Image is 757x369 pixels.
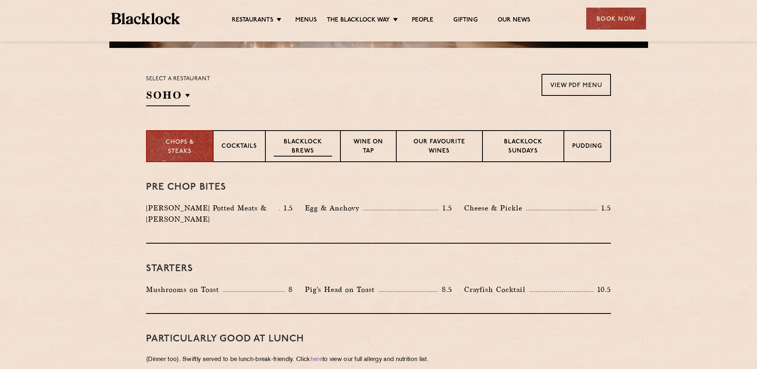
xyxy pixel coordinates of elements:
[146,264,611,274] h3: Starters
[232,16,273,25] a: Restaurants
[280,203,293,213] p: 1.5
[146,354,611,365] p: (Dinner too). Swiftly served to be lunch-break-friendly. Click to view our full allergy and nutri...
[305,202,363,214] p: Egg & Anchovy
[274,138,332,157] p: Blacklock Brews
[111,13,180,24] img: BL_Textured_Logo-footer-cropped.svg
[146,74,210,84] p: Select a restaurant
[327,16,390,25] a: The Blacklock Way
[146,182,611,192] h3: Pre Chop Bites
[597,203,611,213] p: 1.5
[412,16,433,25] a: People
[586,8,646,30] div: Book Now
[155,138,205,156] p: Chops & Steaks
[453,16,477,25] a: Gifting
[405,138,474,157] p: Our favourite wines
[146,284,223,295] p: Mushrooms on Toast
[310,357,322,363] a: here
[593,284,611,295] p: 10.5
[349,138,388,157] p: Wine on Tap
[464,202,526,214] p: Cheese & Pickle
[491,138,555,157] p: Blacklock Sundays
[146,202,279,225] p: [PERSON_NAME] Potted Meats & [PERSON_NAME]
[305,284,379,295] p: Pig's Head on Toast
[464,284,530,295] p: Crayfish Cocktail
[498,16,531,25] a: Our News
[146,334,611,344] h3: PARTICULARLY GOOD AT LUNCH
[146,88,190,106] h2: SOHO
[439,203,452,213] p: 1.5
[285,284,293,295] p: 8
[295,16,317,25] a: Menus
[438,284,452,295] p: 8.5
[221,142,257,152] p: Cocktails
[542,74,611,96] a: View PDF Menu
[572,142,602,152] p: Pudding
